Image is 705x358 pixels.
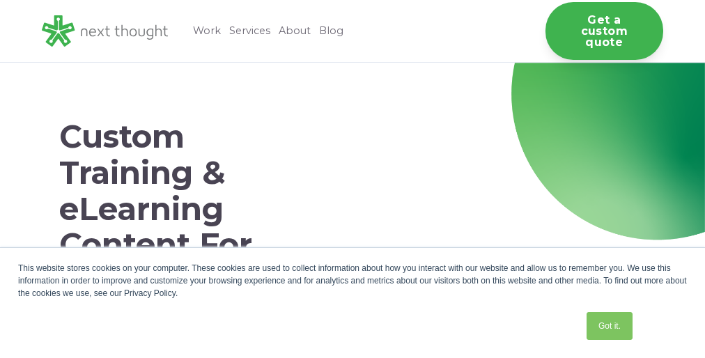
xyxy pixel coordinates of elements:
div: This website stores cookies on your computer. These cookies are used to collect information about... [18,262,687,299]
a: Got it. [587,312,633,340]
a: Get a custom quote [545,2,663,60]
img: LG - NextThought Logo [42,15,168,47]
